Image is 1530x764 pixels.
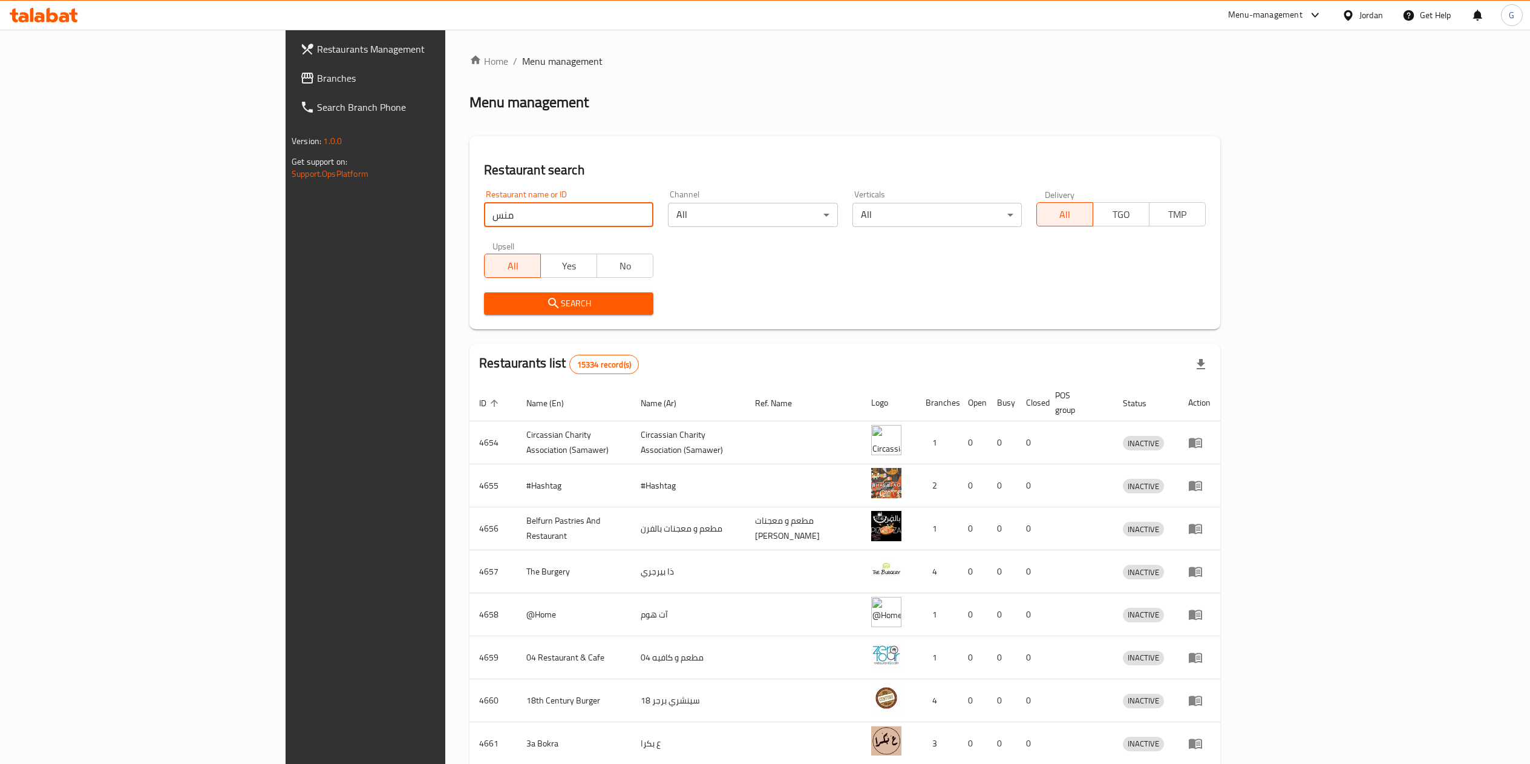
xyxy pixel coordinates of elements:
span: Ref. Name [755,396,808,410]
span: No [602,257,649,275]
div: Menu [1188,693,1211,708]
td: 0 [958,507,987,550]
div: All [668,203,837,227]
td: مطعم و معجنات [PERSON_NAME] [745,507,861,550]
td: 0 [958,421,987,464]
td: 0 [987,593,1016,636]
td: 0 [987,679,1016,722]
td: 0 [987,421,1016,464]
h2: Restaurant search [484,161,1206,179]
div: Menu [1188,435,1211,450]
div: Total records count [569,355,639,374]
span: Restaurants Management [317,42,531,56]
span: All [489,257,536,275]
span: Name (En) [526,396,580,410]
td: 4 [916,679,958,722]
td: 0 [1016,464,1045,507]
th: Action [1179,384,1220,421]
a: Search Branch Phone [290,93,541,122]
nav: breadcrumb [469,54,1220,68]
td: 0 [958,679,987,722]
span: All [1042,206,1088,223]
span: Branches [317,71,531,85]
th: Open [958,384,987,421]
span: ID [479,396,502,410]
a: Restaurants Management [290,35,541,64]
td: 1 [916,636,958,679]
button: TMP [1149,202,1206,226]
td: Belfurn Pastries And Restaurant [517,507,631,550]
td: مطعم و كافيه 04 [631,636,745,679]
td: ذا بيرجري [631,550,745,593]
span: Menu management [522,54,603,68]
span: G [1509,8,1514,22]
button: All [484,254,541,278]
label: Delivery [1045,190,1075,199]
td: 0 [958,550,987,593]
div: Menu [1188,478,1211,493]
div: Export file [1186,350,1215,379]
td: #Hashtag [517,464,631,507]
td: ​Circassian ​Charity ​Association​ (Samawer) [517,421,631,464]
td: 0 [1016,679,1045,722]
td: 1 [916,507,958,550]
span: TGO [1098,206,1145,223]
td: 0 [958,464,987,507]
div: INACTIVE [1123,651,1164,665]
div: Menu [1188,607,1211,622]
td: 1 [916,593,958,636]
td: 0 [958,593,987,636]
td: 04 Restaurant & Cafe [517,636,631,679]
span: 1.0.0 [323,133,342,149]
img: @Home [871,597,901,627]
td: 0 [1016,421,1045,464]
span: INACTIVE [1123,565,1164,579]
span: Yes [546,257,592,275]
span: 15334 record(s) [570,359,638,370]
td: 1 [916,421,958,464]
div: Menu-management [1228,8,1303,22]
a: Support.OpsPlatform [292,166,368,182]
input: Search for restaurant name or ID.. [484,203,653,227]
span: Status [1123,396,1162,410]
td: 2 [916,464,958,507]
span: INACTIVE [1123,522,1164,536]
span: TMP [1154,206,1201,223]
img: #Hashtag [871,468,901,498]
span: INACTIVE [1123,608,1164,622]
div: INACTIVE [1123,694,1164,708]
td: 18th Century Burger [517,679,631,722]
th: Closed [1016,384,1045,421]
td: 0 [1016,636,1045,679]
div: Jordan [1359,8,1383,22]
td: 0 [987,636,1016,679]
td: 4 [916,550,958,593]
div: Menu [1188,564,1211,579]
div: INACTIVE [1123,608,1164,622]
button: Yes [540,254,597,278]
img: Belfurn Pastries And Restaurant [871,511,901,541]
td: @Home [517,593,631,636]
td: مطعم و معجنات بالفرن [631,507,745,550]
td: 0 [1016,550,1045,593]
span: INACTIVE [1123,479,1164,493]
span: Search [494,296,644,311]
td: آت هوم [631,593,745,636]
div: Menu [1188,521,1211,536]
span: INACTIVE [1123,436,1164,450]
img: The Burgery [871,554,901,584]
div: INACTIVE [1123,737,1164,751]
div: All [852,203,1022,227]
td: 0 [1016,593,1045,636]
td: 0 [987,550,1016,593]
span: INACTIVE [1123,694,1164,708]
span: Version: [292,133,321,149]
button: Search [484,292,653,315]
td: 0 [987,507,1016,550]
label: Upsell [492,242,515,250]
div: INACTIVE [1123,565,1164,579]
span: Name (Ar) [641,396,692,410]
img: 3a Bokra [871,726,901,756]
